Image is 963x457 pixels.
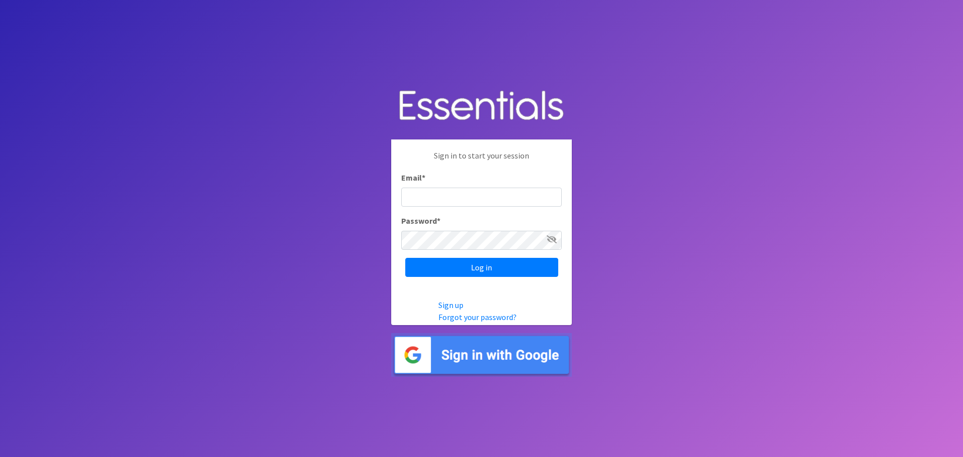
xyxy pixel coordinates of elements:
[438,312,517,322] a: Forgot your password?
[401,215,440,227] label: Password
[422,173,425,183] abbr: required
[437,216,440,226] abbr: required
[401,172,425,184] label: Email
[391,333,572,377] img: Sign in with Google
[401,149,562,172] p: Sign in to start your session
[391,80,572,132] img: Human Essentials
[405,258,558,277] input: Log in
[438,300,463,310] a: Sign up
